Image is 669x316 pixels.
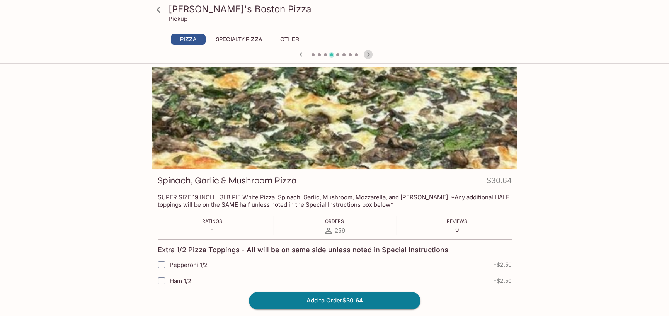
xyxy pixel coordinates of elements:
span: 259 [335,227,345,234]
span: Reviews [447,218,467,224]
span: + $2.50 [493,278,512,284]
span: Ham 1/2 [170,277,191,285]
button: Other [272,34,307,45]
h3: Spinach, Garlic & Mushroom Pizza [158,175,297,187]
button: Add to Order$30.64 [249,292,420,309]
h4: $30.64 [487,175,512,190]
span: Pepperoni 1/2 [170,261,208,268]
p: - [202,226,222,233]
h4: Extra 1/2 Pizza Toppings - All will be on same side unless noted in Special Instructions [158,246,448,254]
span: + $2.50 [493,262,512,268]
span: Orders [325,218,344,224]
p: Pickup [169,15,187,22]
button: Specialty Pizza [212,34,266,45]
h3: [PERSON_NAME]'s Boston Pizza [169,3,514,15]
div: Spinach, Garlic & Mushroom Pizza [152,67,517,169]
span: Ratings [202,218,222,224]
p: 0 [447,226,467,233]
button: Pizza [171,34,206,45]
p: SUPER SIZE 19 INCH - 3LB PIE White Pizza. Spinach, Garlic, Mushroom, Mozzarella, and [PERSON_NAME... [158,194,512,208]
